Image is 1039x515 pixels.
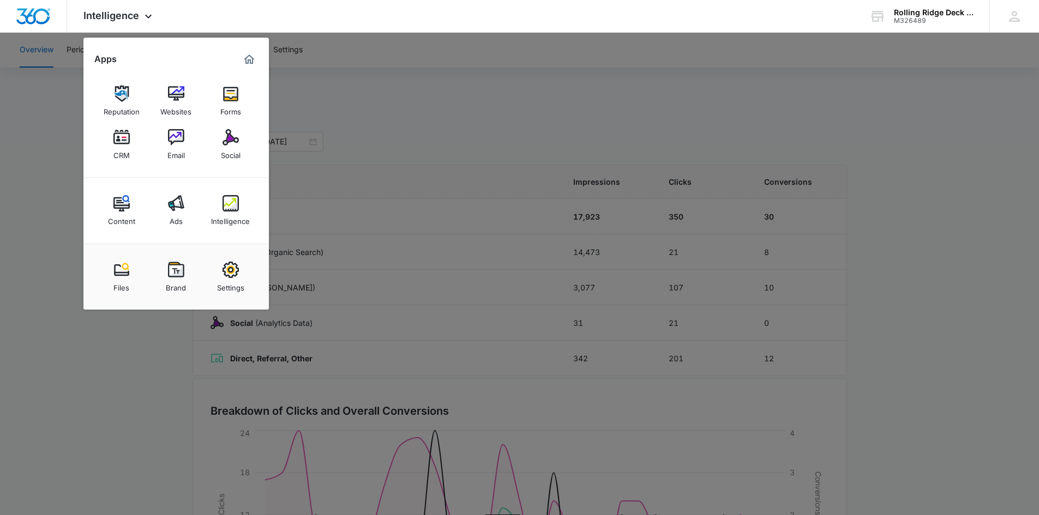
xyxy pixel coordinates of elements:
[211,211,250,226] div: Intelligence
[160,102,191,116] div: Websites
[155,256,197,298] a: Brand
[220,102,241,116] div: Forms
[241,51,258,68] a: Marketing 360® Dashboard
[894,8,974,17] div: account name
[894,17,974,25] div: account id
[167,146,185,160] div: Email
[108,211,135,226] div: Content
[113,278,129,292] div: Files
[155,124,197,165] a: Email
[210,190,251,231] a: Intelligence
[113,146,130,160] div: CRM
[104,102,140,116] div: Reputation
[155,190,197,231] a: Ads
[210,256,251,298] a: Settings
[101,80,142,122] a: Reputation
[221,146,241,160] div: Social
[166,278,186,292] div: Brand
[101,190,142,231] a: Content
[155,80,197,122] a: Websites
[101,124,142,165] a: CRM
[101,256,142,298] a: Files
[210,124,251,165] a: Social
[210,80,251,122] a: Forms
[83,10,139,21] span: Intelligence
[94,54,117,64] h2: Apps
[170,211,183,226] div: Ads
[217,278,244,292] div: Settings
